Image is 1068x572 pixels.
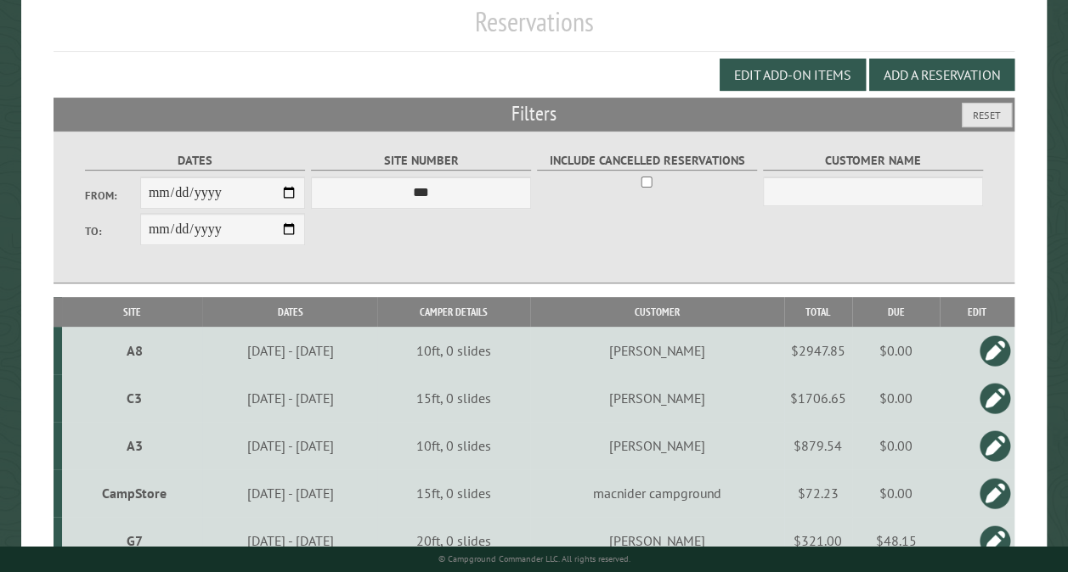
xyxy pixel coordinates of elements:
td: 15ft, 0 slides [377,469,529,517]
label: To: [85,223,140,239]
button: Reset [962,103,1012,127]
div: [DATE] - [DATE] [206,342,376,359]
label: From: [85,188,140,204]
td: $0.00 [852,374,940,422]
th: Dates [202,297,377,327]
td: $0.00 [852,469,940,517]
div: C3 [69,390,200,407]
button: Add a Reservation [869,59,1014,91]
td: $321.00 [784,517,852,564]
td: [PERSON_NAME] [530,422,784,469]
th: Camper Details [377,297,529,327]
td: [PERSON_NAME] [530,517,784,564]
th: Total [784,297,852,327]
label: Include Cancelled Reservations [537,151,757,171]
div: A8 [69,342,200,359]
th: Site [62,297,203,327]
label: Dates [85,151,305,171]
div: CampStore [69,485,200,502]
div: [DATE] - [DATE] [206,532,376,549]
td: macnider campground [530,469,784,517]
div: [DATE] - [DATE] [206,485,376,502]
button: Edit Add-on Items [720,59,866,91]
th: Due [852,297,940,327]
small: © Campground Commander LLC. All rights reserved. [438,553,630,564]
td: $0.00 [852,327,940,374]
div: G7 [69,532,200,549]
h2: Filters [54,98,1014,130]
td: $48.15 [852,517,940,564]
td: 10ft, 0 slides [377,422,529,469]
td: 15ft, 0 slides [377,374,529,422]
td: [PERSON_NAME] [530,327,784,374]
div: [DATE] - [DATE] [206,390,376,407]
td: $1706.65 [784,374,852,422]
td: $0.00 [852,422,940,469]
h1: Reservations [54,5,1014,52]
td: 20ft, 0 slides [377,517,529,564]
label: Customer Name [763,151,983,171]
td: $2947.85 [784,327,852,374]
div: [DATE] - [DATE] [206,437,376,454]
td: $879.54 [784,422,852,469]
th: Edit [940,297,1014,327]
th: Customer [530,297,784,327]
td: 10ft, 0 slides [377,327,529,374]
td: $72.23 [784,469,852,517]
label: Site Number [311,151,531,171]
td: [PERSON_NAME] [530,374,784,422]
div: A3 [69,437,200,454]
